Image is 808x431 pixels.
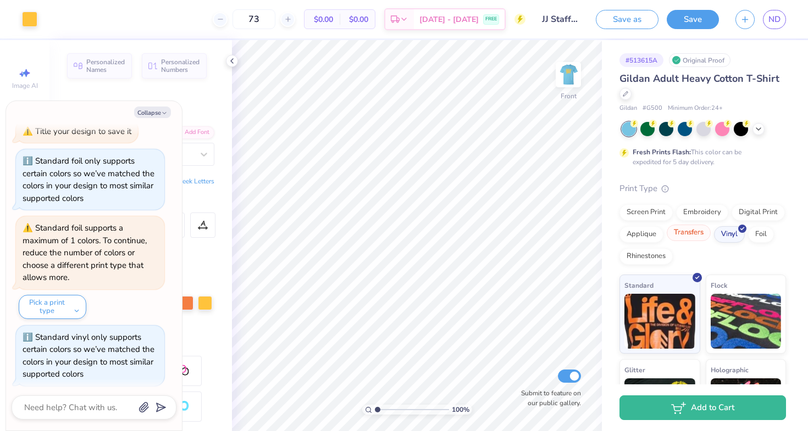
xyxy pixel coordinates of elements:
span: # G500 [643,104,662,113]
span: Gildan Adult Heavy Cotton T-Shirt [619,72,779,85]
img: Front [557,64,579,86]
a: ND [763,10,786,29]
div: Original Proof [669,53,730,67]
span: $0.00 [346,14,368,25]
span: Glitter [624,364,645,376]
div: Applique [619,226,663,243]
span: Personalized Numbers [161,58,200,74]
div: Front [561,91,577,101]
span: FREE [485,15,497,23]
span: Gildan [619,104,637,113]
div: Vinyl [714,226,745,243]
div: Print Type [619,182,786,195]
span: 100 % [452,405,469,415]
input: – – [233,9,275,29]
div: Title your design to save it [35,126,131,137]
span: Minimum Order: 24 + [668,104,723,113]
span: [DATE] - [DATE] [419,14,479,25]
button: Add to Cart [619,395,786,420]
button: Save [667,10,719,29]
span: Image AI [12,81,38,90]
span: Flock [711,279,727,291]
img: Standard [624,294,695,349]
button: Collapse [134,107,171,118]
div: Embroidery [676,204,728,221]
div: Standard foil only supports certain colors so we’ve matched the colors in your design to most sim... [23,155,154,204]
span: Standard [624,279,654,291]
div: Add Font [171,126,214,139]
button: Save as [596,10,658,29]
div: Standard foil supports a maximum of 1 colors. To continue, reduce the number of colors or choose ... [23,222,147,283]
strong: Fresh Prints Flash: [633,148,691,156]
img: Flock [711,294,782,349]
span: Personalized Names [86,58,125,74]
div: This color can be expedited for 5 day delivery. [633,147,768,167]
span: ND [768,13,781,26]
div: Digital Print [732,204,785,221]
div: # 513615A [619,53,663,67]
div: Standard vinyl only supports certain colors so we’ve matched the colors in your design to most si... [23,332,154,380]
div: Screen Print [619,204,673,221]
button: Pick a print type [19,295,86,319]
input: Untitled Design [534,8,588,30]
div: Foil [748,226,774,243]
span: $0.00 [311,14,333,25]
span: Holographic [711,364,749,376]
label: Submit to feature on our public gallery. [515,388,581,408]
div: Transfers [667,225,711,241]
div: Rhinestones [619,248,673,265]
